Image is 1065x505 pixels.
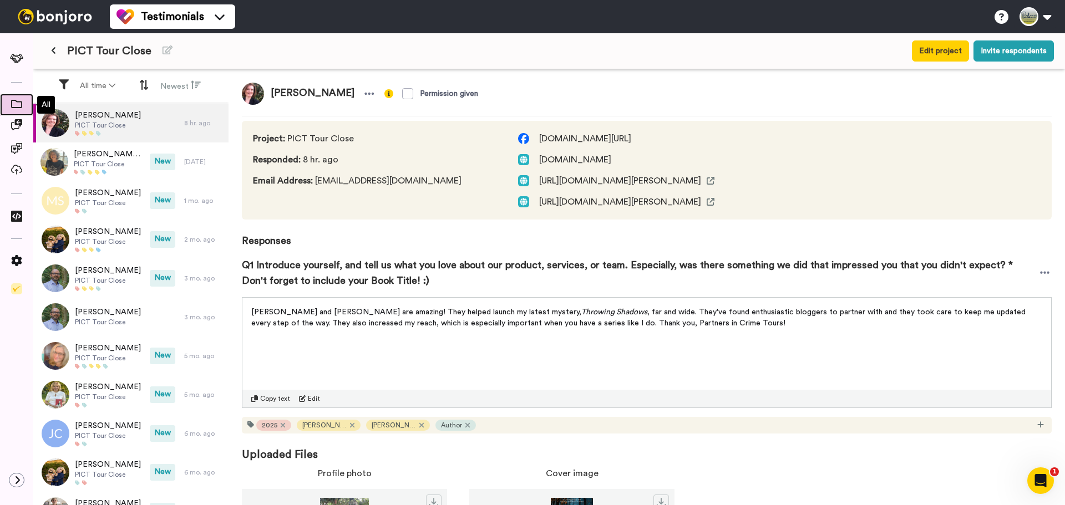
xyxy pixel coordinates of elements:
span: PICT Tour Close [75,121,141,130]
span: Copy text [260,394,290,403]
img: 4f31be1e-1c28-46af-8eb6-e8fe5d6e3216.jpeg [40,148,68,176]
span: Uploaded Files [242,433,1052,462]
img: 02b2797d-a285-40c4-aabc-d430a5f27391.jpeg [242,83,264,105]
img: jc.png [42,420,69,447]
img: 663c8de5-cab8-4ef9-bac0-856544434fd1.jpeg [42,381,69,409]
span: New [150,464,175,481]
div: 5 mo. ago [184,390,223,399]
span: 8 hr. ago [253,153,496,166]
div: 3 mo. ago [184,274,223,283]
span: [URL][DOMAIN_NAME][PERSON_NAME] [539,174,701,187]
span: [PERSON_NAME] [75,187,141,198]
a: [PERSON_NAME]PICT Tour Close3 mo. ago [33,298,229,336]
span: Author [441,421,462,430]
img: b7e293da-27b9-4dc6-a926-1a1c638afd3a.jpeg [42,226,69,253]
img: web.svg [518,196,529,207]
span: [PERSON_NAME] [75,226,141,237]
span: New [150,192,175,209]
span: [PERSON_NAME] [264,83,361,105]
a: [PERSON_NAME]PICT Tour CloseNew5 mo. ago [33,375,229,414]
div: 2 mo. ago [184,235,223,244]
img: tm-color.svg [116,8,134,25]
span: New [150,348,175,364]
img: info-yellow.svg [384,89,393,98]
span: PICT Tour Close [75,276,141,285]
span: PICT Tour Close [75,354,141,363]
a: [PERSON_NAME]PICT Tour CloseNew6 mo. ago [33,414,229,453]
img: b7e293da-27b9-4dc6-a926-1a1c638afd3a.jpeg [42,458,69,486]
div: 8 hr. ago [184,119,223,127]
button: All time [73,76,122,96]
span: New [150,270,175,287]
span: Throwing Shadows [581,308,647,316]
span: Responded : [253,155,301,164]
span: PICT Tour Close [75,470,141,479]
span: [EMAIL_ADDRESS][DOMAIN_NAME] [253,174,496,187]
img: bj-logo-header-white.svg [13,9,97,24]
span: [URL][DOMAIN_NAME][PERSON_NAME] [539,195,701,208]
span: New [150,425,175,442]
button: Edit project [912,40,969,62]
span: Cover image [546,467,599,480]
span: [PERSON_NAME] [75,307,141,318]
div: All [37,96,55,114]
span: [PERSON_NAME] [PERSON_NAME] [74,149,144,160]
span: [PERSON_NAME] [75,110,141,121]
span: Project : [253,134,285,143]
span: New [150,154,175,170]
span: [PERSON_NAME] [75,459,141,470]
div: Permission given [420,88,478,99]
span: [DOMAIN_NAME][URL] [539,132,631,145]
span: [PERSON_NAME] [75,381,141,392]
img: 0dc986c1-5865-4b78-9251-4583a0f3a996.jpeg [42,303,69,331]
span: PICT Tour Close [67,43,151,59]
button: Newest [154,75,207,96]
span: Testimonials [141,9,204,24]
span: [PERSON_NAME] [75,265,141,276]
a: [PERSON_NAME]PICT Tour Close8 hr. ago [33,104,229,142]
div: [DATE] [184,157,223,166]
img: Checklist.svg [11,283,22,294]
img: 30b967d4-b001-49a1-959f-2b9c263c79a5.png [42,342,69,370]
span: PICT Tour Close [253,132,496,145]
a: [PERSON_NAME] [PERSON_NAME]PICT Tour CloseNew[DATE] [33,142,229,181]
div: 6 mo. ago [184,468,223,477]
span: PICT Tour Close [74,160,144,169]
a: [PERSON_NAME]PICT Tour CloseNew1 mo. ago [33,181,229,220]
span: Edit [308,394,320,403]
span: [PERSON_NAME] and [PERSON_NAME] are amazing! They helped launch my latest mystery, [251,308,581,316]
img: web.svg [518,175,529,186]
a: [PERSON_NAME]PICT Tour CloseNew3 mo. ago [33,259,229,298]
span: 1 [1050,467,1059,476]
img: ms.png [42,187,69,215]
span: [DOMAIN_NAME] [539,153,611,166]
span: [PERSON_NAME] [75,420,141,431]
div: 1 mo. ago [184,196,223,205]
span: 2025 [262,421,277,430]
span: PICT Tour Close [75,237,141,246]
img: web.svg [518,154,529,165]
iframe: Intercom live chat [1027,467,1054,494]
span: Profile photo [318,467,372,480]
span: Responses [242,220,1052,248]
div: 5 mo. ago [184,351,223,360]
div: 6 mo. ago [184,429,223,438]
a: [PERSON_NAME]PICT Tour CloseNew2 mo. ago [33,220,229,259]
span: New [150,231,175,248]
a: [PERSON_NAME]PICT Tour CloseNew5 mo. ago [33,336,229,375]
span: PICT Tour Close [75,318,141,327]
span: PICT Tour Close [75,392,141,401]
img: 0dc986c1-5865-4b78-9251-4583a0f3a996.jpeg [42,264,69,292]
a: [PERSON_NAME]PICT Tour CloseNew6 mo. ago [33,453,229,492]
img: facebook.svg [518,133,529,144]
span: [PERSON_NAME] [302,421,347,430]
img: 02b2797d-a285-40c4-aabc-d430a5f27391.jpeg [42,109,69,137]
span: [PERSON_NAME] [372,421,416,430]
span: Q1 Introduce yourself, and tell us what you love about our product, services, or team. Especially... [242,257,1038,288]
button: Invite respondents [973,40,1054,62]
div: 3 mo. ago [184,313,223,322]
span: PICT Tour Close [75,431,141,440]
span: PICT Tour Close [75,198,141,207]
span: Email Address : [253,176,313,185]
